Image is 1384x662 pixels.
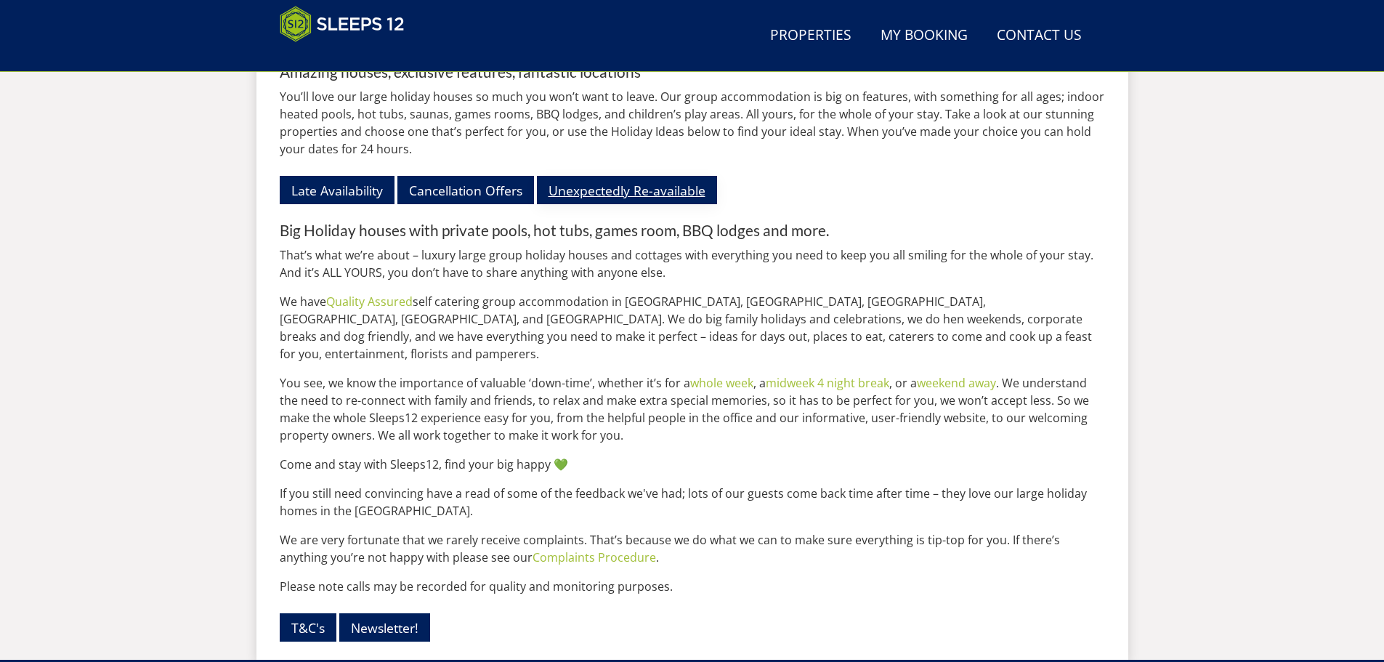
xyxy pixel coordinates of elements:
[280,64,1105,81] h4: Amazing houses, exclusive features, fantastic locations
[280,176,394,204] a: Late Availability
[280,456,1105,473] p: Come and stay with Sleeps12, find your big happy 💚
[280,6,405,42] img: Sleeps 12
[766,375,889,391] a: midweek 4 night break
[326,294,413,310] a: Quality Assured
[280,485,1105,520] p: If you still need convincing have a read of some of the feedback we've had; lots of our guests co...
[690,375,753,391] a: whole week
[280,578,1105,595] p: Please note calls may be recorded for quality and monitoring purposes.
[537,176,717,204] a: Unexpectedly Re-available
[339,613,430,642] a: Newsletter!
[272,51,425,63] iframe: Customer reviews powered by Trustpilot
[991,20,1088,52] a: Contact Us
[280,613,336,642] a: T&C's
[280,531,1105,566] p: We are very fortunate that we rarely receive complaints. That’s because we do what we can to make...
[875,20,974,52] a: My Booking
[280,293,1105,363] p: We have self catering group accommodation in [GEOGRAPHIC_DATA], [GEOGRAPHIC_DATA], [GEOGRAPHIC_DA...
[764,20,857,52] a: Properties
[917,375,996,391] a: weekend away
[397,176,534,204] a: Cancellation Offers
[533,549,656,565] a: Complaints Procedure
[280,222,1105,239] h4: Big Holiday houses with private pools, hot tubs, games room, BBQ lodges and more.
[280,246,1105,281] p: That’s what we’re about – luxury large group holiday houses and cottages with everything you need...
[280,88,1105,158] p: You’ll love our large holiday houses so much you won’t want to leave. Our group accommodation is ...
[280,374,1105,444] p: You see, we know the importance of valuable ‘down-time’, whether it’s for a , a , or a . We under...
